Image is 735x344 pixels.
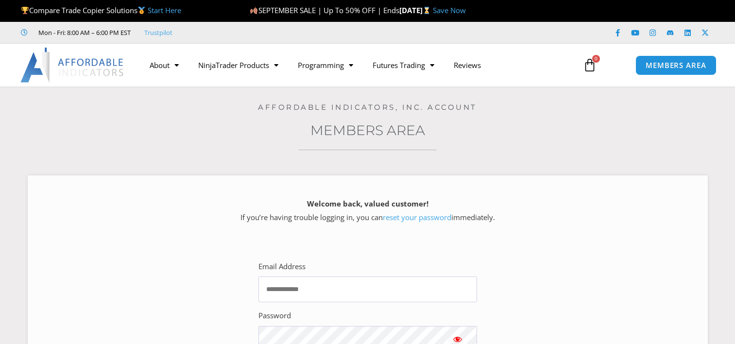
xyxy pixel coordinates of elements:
[258,260,306,274] label: Email Address
[383,212,451,222] a: reset your password
[36,27,131,38] span: Mon - Fri: 8:00 AM – 6:00 PM EST
[138,7,145,14] img: 🥇
[444,54,491,76] a: Reviews
[568,51,611,79] a: 0
[423,7,430,14] img: ⌛
[258,309,291,323] label: Password
[363,54,444,76] a: Futures Trading
[140,54,574,76] nav: Menu
[635,55,717,75] a: MEMBERS AREA
[433,5,466,15] a: Save Now
[21,5,181,15] span: Compare Trade Copier Solutions
[250,7,257,14] img: 🍂
[646,62,706,69] span: MEMBERS AREA
[399,5,433,15] strong: [DATE]
[258,103,477,112] a: Affordable Indicators, Inc. Account
[140,54,188,76] a: About
[144,27,172,38] a: Trustpilot
[250,5,399,15] span: SEPTEMBER SALE | Up To 50% OFF | Ends
[310,122,425,138] a: Members Area
[45,197,691,224] p: If you’re having trouble logging in, you can immediately.
[288,54,363,76] a: Programming
[592,55,600,63] span: 0
[21,7,29,14] img: 🏆
[307,199,428,208] strong: Welcome back, valued customer!
[188,54,288,76] a: NinjaTrader Products
[20,48,125,83] img: LogoAI | Affordable Indicators – NinjaTrader
[148,5,181,15] a: Start Here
